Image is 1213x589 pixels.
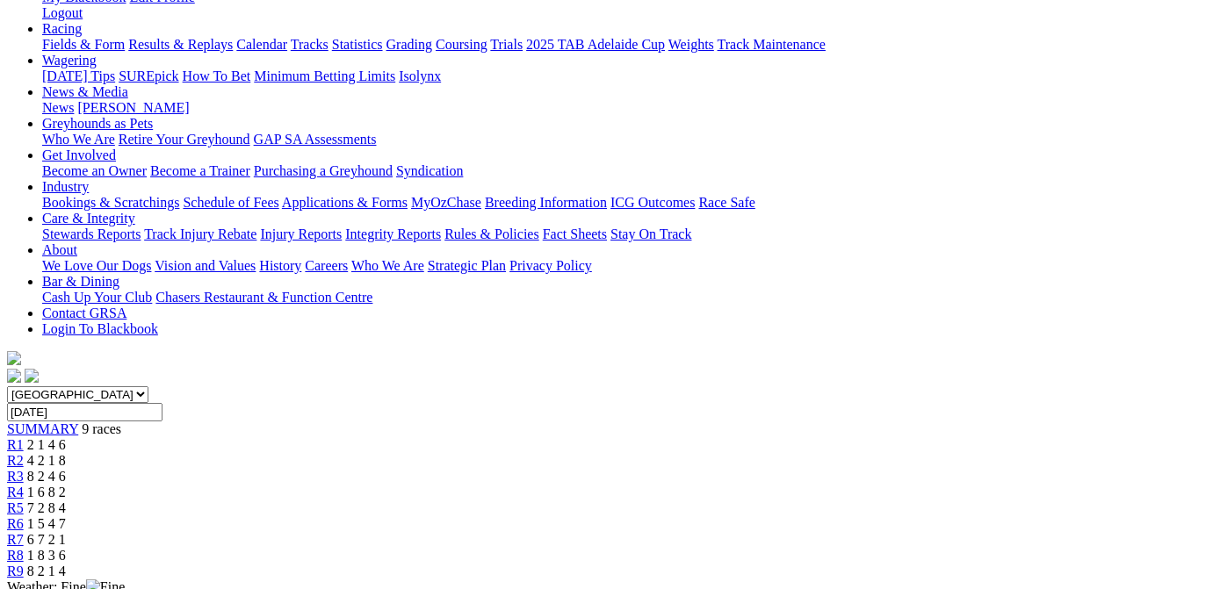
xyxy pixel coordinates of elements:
[610,195,695,210] a: ICG Outcomes
[42,116,153,131] a: Greyhounds as Pets
[698,195,755,210] a: Race Safe
[27,453,66,468] span: 4 2 1 8
[260,226,342,241] a: Injury Reports
[42,258,1206,274] div: About
[42,163,147,178] a: Become an Owner
[282,195,408,210] a: Applications & Forms
[42,68,115,83] a: [DATE] Tips
[7,369,21,383] img: facebook.svg
[7,469,24,484] a: R3
[411,195,481,210] a: MyOzChase
[254,68,395,83] a: Minimum Betting Limits
[27,485,66,499] span: 1 6 8 2
[610,226,691,241] a: Stay On Track
[27,500,66,515] span: 7 2 8 4
[27,469,66,484] span: 8 2 4 6
[428,258,506,273] a: Strategic Plan
[183,195,278,210] a: Schedule of Fees
[25,369,39,383] img: twitter.svg
[42,53,97,68] a: Wagering
[718,37,826,52] a: Track Maintenance
[332,37,383,52] a: Statistics
[7,351,21,365] img: logo-grsa-white.png
[27,548,66,563] span: 1 8 3 6
[7,453,24,468] a: R2
[42,290,152,305] a: Cash Up Your Club
[42,321,158,336] a: Login To Blackbook
[27,532,66,547] span: 6 7 2 1
[27,437,66,452] span: 2 1 4 6
[82,421,121,436] span: 9 races
[183,68,251,83] a: How To Bet
[7,421,78,436] a: SUMMARY
[42,195,1206,211] div: Industry
[345,226,441,241] a: Integrity Reports
[77,100,189,115] a: [PERSON_NAME]
[27,516,66,531] span: 1 5 4 7
[128,37,233,52] a: Results & Replays
[42,226,1206,242] div: Care & Integrity
[42,195,179,210] a: Bookings & Scratchings
[119,132,250,147] a: Retire Your Greyhound
[42,147,116,162] a: Get Involved
[485,195,607,210] a: Breeding Information
[668,37,714,52] a: Weights
[7,532,24,547] a: R7
[42,100,74,115] a: News
[144,226,256,241] a: Track Injury Rebate
[7,516,24,531] a: R6
[7,548,24,563] a: R8
[526,37,665,52] a: 2025 TAB Adelaide Cup
[543,226,607,241] a: Fact Sheets
[42,132,115,147] a: Who We Are
[236,37,287,52] a: Calendar
[386,37,432,52] a: Grading
[42,211,135,226] a: Care & Integrity
[119,68,178,83] a: SUREpick
[254,132,377,147] a: GAP SA Assessments
[509,258,592,273] a: Privacy Policy
[7,437,24,452] a: R1
[254,163,393,178] a: Purchasing a Greyhound
[259,258,301,273] a: History
[42,290,1206,305] div: Bar & Dining
[291,37,329,52] a: Tracks
[351,258,424,273] a: Who We Are
[42,37,1206,53] div: Racing
[7,564,24,578] a: R9
[42,274,119,289] a: Bar & Dining
[42,5,83,20] a: Logout
[7,500,24,515] a: R5
[7,403,162,421] input: Select date
[42,21,82,36] a: Racing
[42,242,77,257] a: About
[155,290,372,305] a: Chasers Restaurant & Function Centre
[27,564,66,578] span: 8 2 1 4
[42,68,1206,84] div: Wagering
[42,258,151,273] a: We Love Our Dogs
[42,179,89,194] a: Industry
[396,163,463,178] a: Syndication
[305,258,348,273] a: Careers
[399,68,441,83] a: Isolynx
[7,485,24,499] a: R4
[42,132,1206,147] div: Greyhounds as Pets
[42,226,141,241] a: Stewards Reports
[490,37,523,52] a: Trials
[436,37,487,52] a: Coursing
[42,84,128,99] a: News & Media
[42,100,1206,116] div: News & Media
[42,305,126,320] a: Contact GRSA
[150,163,250,178] a: Become a Trainer
[444,226,539,241] a: Rules & Policies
